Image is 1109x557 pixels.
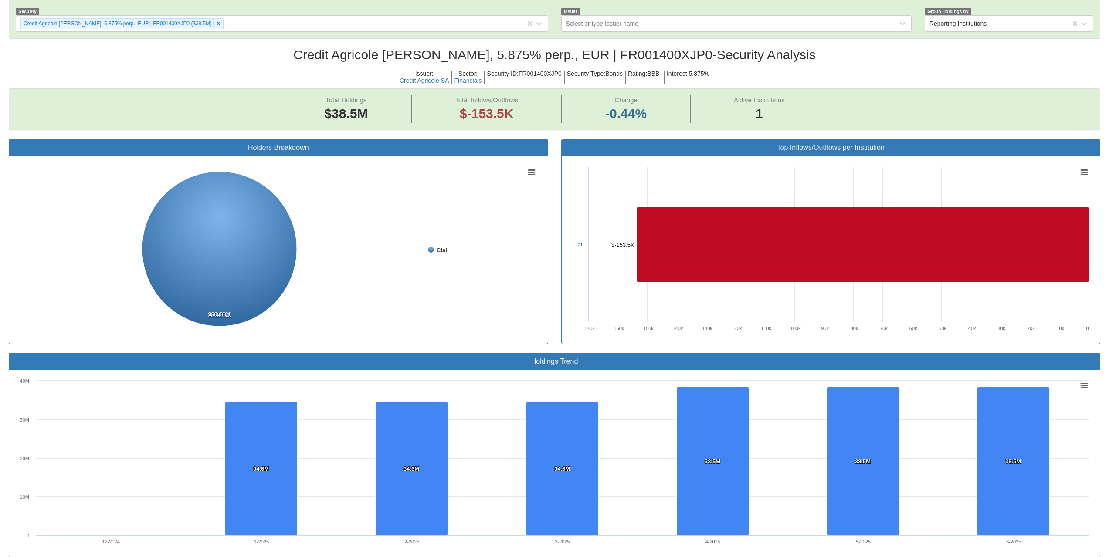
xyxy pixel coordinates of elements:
span: -0.44% [605,105,647,123]
h5: Interest : 5.875% [665,71,712,84]
h3: Holdings Trend [16,358,1093,365]
text: -160k [612,326,624,331]
text: 5-2025 [856,539,871,544]
text: 4-2025 [705,539,720,544]
a: Clal [573,241,582,248]
text: -90k [819,326,829,331]
h2: Credit Agricole [PERSON_NAME], 5.875% perp., EUR | FR001400XJP0 - Security Analysis [9,47,1100,62]
text: -130k [700,326,712,331]
h5: Rating : BBB- [626,71,665,84]
text: 0 [27,533,29,538]
span: Active Institutions [734,96,785,104]
text: -40k [967,326,976,331]
text: -20k [1025,326,1035,331]
text: -70k [878,326,888,331]
button: Credit Agricole SA [400,78,449,84]
span: Total Inflows/Outflows [455,96,518,104]
text: -10k [1055,326,1064,331]
h5: Security ID : FR001400XJP0 [485,71,565,84]
text: 3-2025 [555,539,570,544]
text: -150k [641,326,654,331]
tspan: $-153.5K [611,242,634,248]
h5: Sector : [452,71,485,84]
text: -110k [759,326,771,331]
tspan: Clal [437,247,447,253]
text: 20M [20,456,29,461]
text: -120k [729,326,742,331]
tspan: 34.6M [253,466,269,472]
text: -140k [671,326,683,331]
tspan: 34.6M [404,466,419,472]
text: 2-2025 [404,539,419,544]
text: 10M [20,494,29,500]
span: Change [614,96,638,104]
span: $38.5M [324,106,368,121]
span: 1 [734,105,785,123]
text: 0 [1086,326,1089,331]
text: 1-2025 [254,539,269,544]
tspan: 38.5M [705,458,720,465]
h3: Top Inflows/Outflows per Institution [568,144,1094,152]
span: $-153.5K [460,106,513,121]
text: -80k [849,326,858,331]
text: -100k [788,326,800,331]
tspan: 38.5M [855,458,871,465]
span: Group Holdings by [925,8,971,15]
button: Financials [454,78,482,84]
h3: Holders Breakdown [16,144,541,152]
text: -50k [937,326,946,331]
span: Total Holdings [326,96,366,104]
h5: Issuer : [397,71,452,84]
div: Credit Agricole [PERSON_NAME], 5.875% perp., EUR | FR001400XJP0 ($38.5M) [21,19,213,29]
span: Security [16,8,39,15]
text: 30M [20,417,29,422]
text: 12-2024 [102,539,119,544]
text: -170k [583,326,595,331]
tspan: 34.6M [554,466,570,472]
h5: Security Type : Bonds [565,71,626,84]
text: -30k [996,326,1005,331]
div: Reporting Institutions [929,19,987,28]
div: Select or type Issuer name [566,19,639,28]
text: -60k [908,326,917,331]
text: 6-2025 [1006,539,1021,544]
text: 40M [20,378,29,384]
tspan: 38.5M [1005,458,1021,465]
tspan: 100.00% [208,311,231,318]
span: Issuer [561,8,580,15]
